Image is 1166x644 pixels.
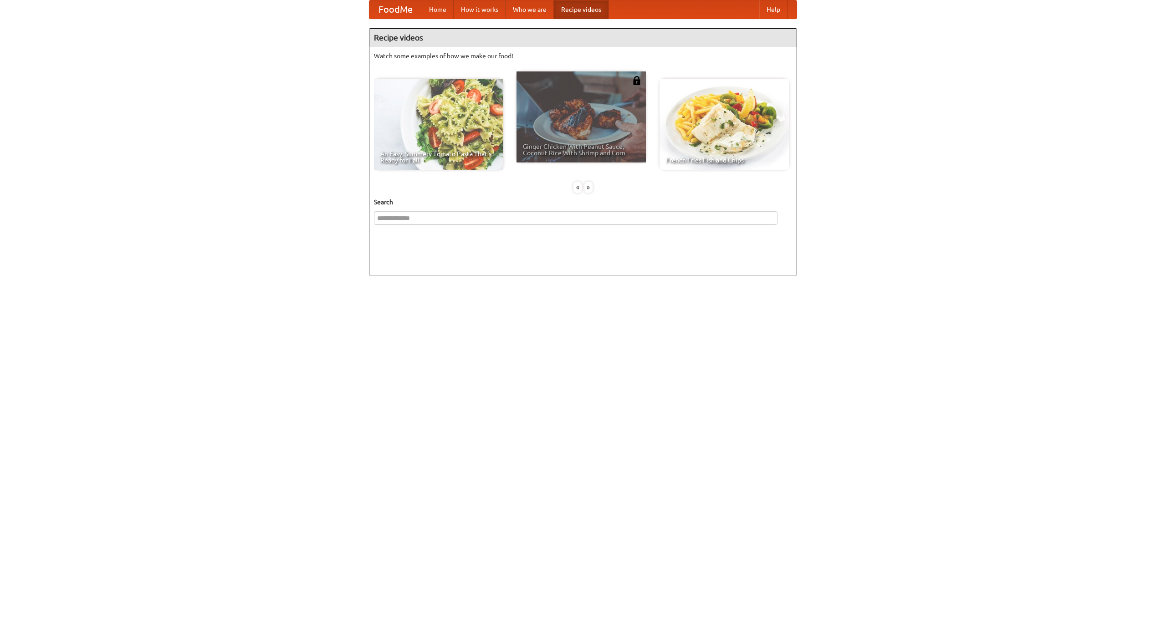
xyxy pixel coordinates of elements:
[369,0,422,19] a: FoodMe
[666,157,782,163] span: French Fries Fish and Chips
[660,79,789,170] a: French Fries Fish and Chips
[454,0,506,19] a: How it works
[632,76,641,85] img: 483408.png
[554,0,609,19] a: Recipe videos
[506,0,554,19] a: Who we are
[374,198,792,207] h5: Search
[374,79,503,170] a: An Easy, Summery Tomato Pasta That's Ready for Fall
[759,0,788,19] a: Help
[380,151,497,163] span: An Easy, Summery Tomato Pasta That's Ready for Fall
[374,51,792,61] p: Watch some examples of how we make our food!
[369,29,797,47] h4: Recipe videos
[573,182,582,193] div: «
[422,0,454,19] a: Home
[584,182,593,193] div: »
